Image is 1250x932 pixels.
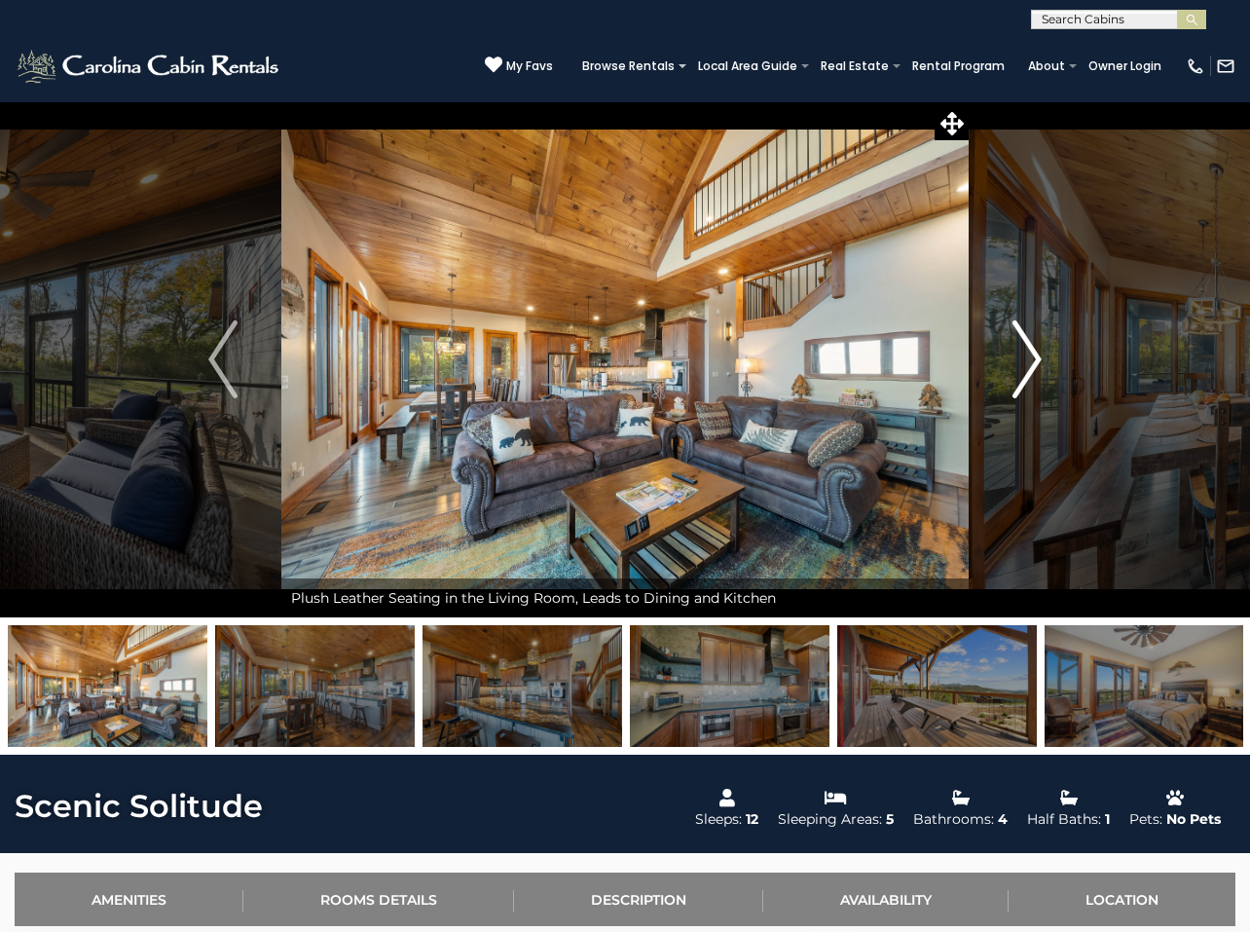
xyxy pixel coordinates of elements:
[1012,320,1042,398] img: arrow
[243,873,514,926] a: Rooms Details
[902,53,1014,80] a: Rental Program
[1186,56,1205,76] img: phone-regular-white.png
[1018,53,1075,80] a: About
[1079,53,1171,80] a: Owner Login
[1045,625,1244,747] img: 169335383
[837,625,1037,747] img: 169335415
[1216,56,1235,76] img: mail-regular-white.png
[811,53,899,80] a: Real Estate
[215,625,415,747] img: 169335392
[15,873,243,926] a: Amenities
[630,625,829,747] img: 169335391
[514,873,763,926] a: Description
[572,53,684,80] a: Browse Rentals
[165,101,281,617] button: Previous
[208,320,238,398] img: arrow
[1009,873,1235,926] a: Location
[485,56,553,76] a: My Favs
[688,53,807,80] a: Local Area Guide
[8,625,207,747] img: 169335394
[15,47,284,86] img: White-1-2.png
[763,873,1009,926] a: Availability
[506,57,553,75] span: My Favs
[969,101,1085,617] button: Next
[423,625,622,747] img: 169335395
[281,578,969,617] div: Plush Leather Seating in the Living Room, Leads to Dining and Kitchen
